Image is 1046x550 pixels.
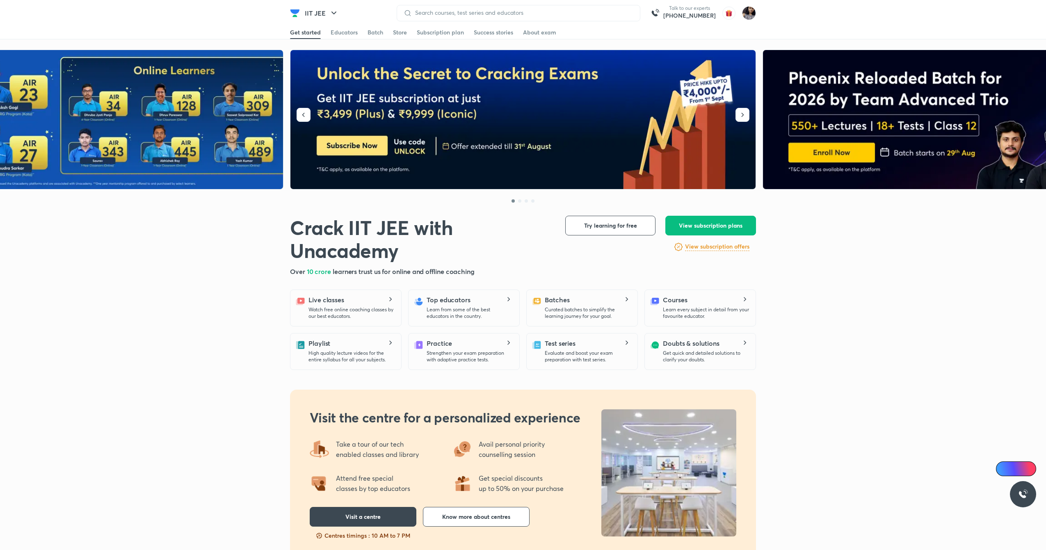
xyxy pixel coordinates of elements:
[523,28,556,37] div: About exam
[479,473,564,494] p: Get special discounts up to 50% on your purchase
[412,9,633,16] input: Search courses, test series and educators
[307,267,333,276] span: 10 crore
[722,7,735,20] img: avatar
[1001,466,1007,472] img: Icon
[584,221,637,230] span: Try learning for free
[331,26,358,39] a: Educators
[1009,466,1031,472] span: Ai Doubts
[665,216,756,235] button: View subscription plans
[647,5,663,21] img: call-us
[545,306,631,320] p: Curated batches to simplify the learning journey for your goal.
[742,6,756,20] img: Rakhi Sharma
[290,216,552,262] h1: Crack IIT JEE with Unacademy
[290,28,321,37] div: Get started
[308,350,395,363] p: High quality lecture videos for the entire syllabus for all your subjects.
[663,306,749,320] p: Learn every subject in detail from your favourite educator.
[427,306,513,320] p: Learn from some of the best educators in the country.
[423,507,530,527] button: Know more about centres
[479,439,546,460] p: Avail personal priority counselling session
[565,216,655,235] button: Try learning for free
[427,338,452,348] h5: Practice
[523,26,556,39] a: About exam
[663,338,719,348] h5: Doubts & solutions
[452,439,472,459] img: offering3.png
[315,532,323,540] img: slots-fillng-fast
[663,350,749,363] p: Get quick and detailed solutions to clarify your doubts.
[545,350,631,363] p: Evaluate and boost your exam preparation with test series.
[345,513,381,521] span: Visit a centre
[427,350,513,363] p: Strengthen your exam preparation with adaptive practice tests.
[368,28,383,37] div: Batch
[393,28,407,37] div: Store
[308,338,330,348] h5: Playlist
[310,439,329,459] img: offering4.png
[663,11,716,20] a: [PHONE_NUMBER]
[679,221,742,230] span: View subscription plans
[324,532,410,540] p: Centres timings : 10 AM to 7 PM
[442,513,510,521] span: Know more about centres
[474,28,513,37] div: Success stories
[336,439,419,460] p: Take a tour of our tech enabled classes and library
[290,8,300,18] img: Company Logo
[300,5,344,21] button: IIT JEE
[545,338,576,348] h5: Test series
[308,306,395,320] p: Watch free online coaching classes by our best educators.
[393,26,407,39] a: Store
[336,473,410,494] p: Attend free special classes by top educators
[331,28,358,37] div: Educators
[290,26,321,39] a: Get started
[427,295,470,305] h5: Top educators
[290,267,307,276] span: Over
[417,26,464,39] a: Subscription plan
[545,295,569,305] h5: Batches
[310,473,329,493] img: offering2.png
[452,473,472,493] img: offering1.png
[685,242,749,252] a: View subscription offers
[1018,489,1028,499] img: ttu
[308,295,344,305] h5: Live classes
[601,409,736,536] img: uncentre_LP_b041622b0f.jpg
[310,409,580,426] h2: Visit the centre for a personalized experience
[996,461,1036,476] a: Ai Doubts
[310,507,416,527] button: Visit a centre
[417,28,464,37] div: Subscription plan
[368,26,383,39] a: Batch
[663,5,716,11] p: Talk to our experts
[685,242,749,251] h6: View subscription offers
[474,26,513,39] a: Success stories
[663,295,687,305] h5: Courses
[333,267,475,276] span: learners trust us for online and offline coaching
